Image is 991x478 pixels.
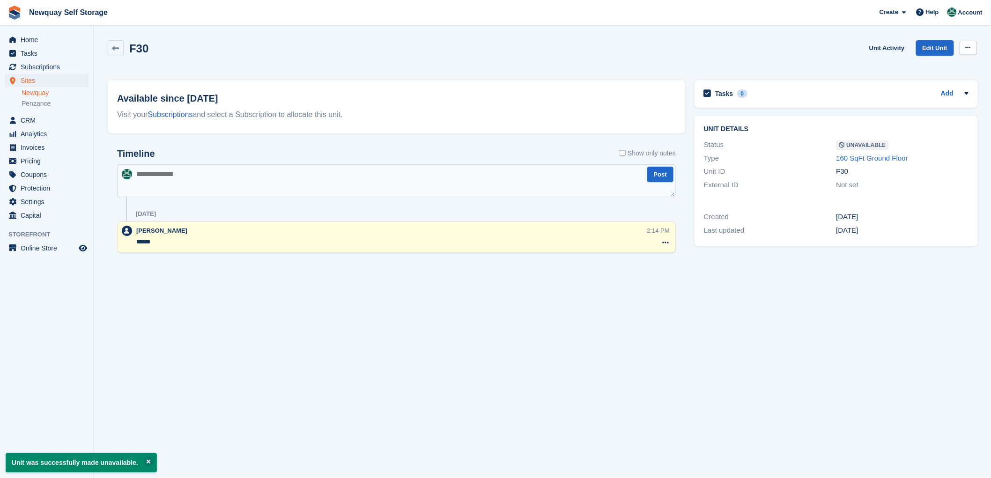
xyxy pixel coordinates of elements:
[21,74,77,87] span: Sites
[129,42,148,55] h2: F30
[5,182,89,195] a: menu
[136,227,187,234] span: [PERSON_NAME]
[21,33,77,46] span: Home
[21,114,77,127] span: CRM
[715,89,733,98] h2: Tasks
[5,195,89,208] a: menu
[865,40,908,56] a: Unit Activity
[21,209,77,222] span: Capital
[5,141,89,154] a: menu
[117,109,676,120] div: Visit your and select a Subscription to allocate this unit.
[21,47,77,60] span: Tasks
[926,7,939,17] span: Help
[704,212,836,222] div: Created
[22,99,89,108] a: Penzance
[836,180,969,191] div: Not set
[8,230,93,239] span: Storefront
[117,148,155,159] h2: Timeline
[5,209,89,222] a: menu
[916,40,954,56] a: Edit Unit
[5,47,89,60] a: menu
[958,8,983,17] span: Account
[21,195,77,208] span: Settings
[136,210,156,218] div: [DATE]
[647,226,670,235] div: 2:14 PM
[647,167,673,182] button: Post
[620,148,626,158] input: Show only notes
[5,154,89,168] a: menu
[21,182,77,195] span: Protection
[5,33,89,46] a: menu
[5,114,89,127] a: menu
[5,60,89,74] a: menu
[880,7,898,17] span: Create
[704,125,969,133] h2: Unit details
[21,242,77,255] span: Online Store
[21,168,77,181] span: Coupons
[21,127,77,140] span: Analytics
[704,166,836,177] div: Unit ID
[21,141,77,154] span: Invoices
[5,127,89,140] a: menu
[737,89,748,98] div: 0
[21,154,77,168] span: Pricing
[704,140,836,150] div: Status
[21,60,77,74] span: Subscriptions
[22,88,89,97] a: Newquay
[836,225,969,236] div: [DATE]
[836,212,969,222] div: [DATE]
[122,169,132,179] img: JON
[25,5,111,20] a: Newquay Self Storage
[5,74,89,87] a: menu
[947,7,957,17] img: JON
[117,91,676,105] h2: Available since [DATE]
[704,225,836,236] div: Last updated
[704,153,836,164] div: Type
[836,140,889,150] span: Unavailable
[5,242,89,255] a: menu
[6,453,157,472] p: Unit was successfully made unavailable.
[836,166,969,177] div: F30
[7,6,22,20] img: stora-icon-8386f47178a22dfd0bd8f6a31ec36ba5ce8667c1dd55bd0f319d3a0aa187defe.svg
[704,180,836,191] div: External ID
[77,243,89,254] a: Preview store
[836,154,908,162] a: 160 SqFt Ground Floor
[620,148,676,158] label: Show only notes
[941,88,954,99] a: Add
[148,110,193,118] a: Subscriptions
[5,168,89,181] a: menu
